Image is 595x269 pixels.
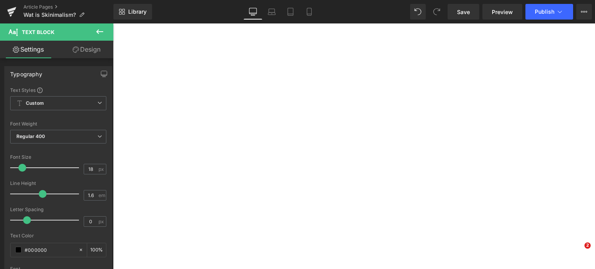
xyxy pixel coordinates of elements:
a: Mobile [300,4,319,20]
b: Custom [26,100,44,107]
button: Redo [429,4,444,20]
div: Font Size [10,154,106,160]
button: More [576,4,592,20]
span: 2 [584,242,591,249]
iframe: Intercom live chat [568,242,587,261]
div: Typography [10,66,42,77]
span: Library [128,8,147,15]
span: px [99,167,105,172]
a: Preview [482,4,522,20]
b: Regular 400 [16,133,45,139]
div: Letter Spacing [10,207,106,212]
button: Undo [410,4,426,20]
a: Laptop [262,4,281,20]
div: Text Color [10,233,106,239]
div: Font Weight [10,121,106,127]
a: Tablet [281,4,300,20]
a: Article Pages [23,4,113,10]
span: Text Block [22,29,54,35]
span: px [99,219,105,224]
input: Color [25,246,75,254]
span: em [99,193,105,198]
a: New Library [113,4,152,20]
span: Wat is Skinimalism? [23,12,76,18]
span: Save [457,8,470,16]
div: Text Styles [10,87,106,93]
a: Design [58,41,115,58]
span: Publish [535,9,554,15]
a: Desktop [244,4,262,20]
button: Publish [525,4,573,20]
div: Line Height [10,181,106,186]
span: Preview [492,8,513,16]
div: % [87,243,106,257]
